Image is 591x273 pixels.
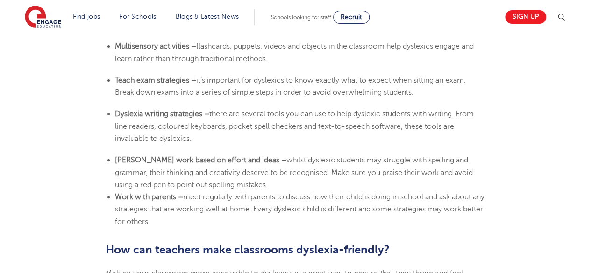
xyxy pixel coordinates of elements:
b: How can teachers make classrooms dyslexia-friendly? [106,243,390,256]
a: For Schools [119,13,156,20]
a: Recruit [333,11,370,24]
img: Engage Education [25,6,61,29]
a: Sign up [505,10,546,24]
span: whilst dyslexic students may struggle with spelling and grammar, their thinking and creativity de... [115,156,473,189]
span: it’s important for dyslexics to know exactly what to expect when sitting an exam. Break down exam... [115,76,466,97]
span: flashcards, puppets, videos and objects in the classroom help dyslexics engage and learn rather t... [115,42,474,63]
span: meet regularly with parents to discuss how their child is doing in school and ask about any strat... [115,193,484,226]
span: Schools looking for staff [271,14,331,21]
span: there are several tools you can use to help dyslexic students with writing. From line readers, co... [115,110,474,143]
b: [PERSON_NAME] work based on effort and ideas – [115,156,286,164]
span: Recruit [341,14,362,21]
a: Find jobs [73,13,100,20]
b: Multisensory activities – [115,42,196,50]
b: Work with parents – [115,193,183,201]
b: Teach exam strategies – [115,76,196,84]
b: Dyslexia writing strategies – [115,110,209,118]
a: Blogs & Latest News [176,13,239,20]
